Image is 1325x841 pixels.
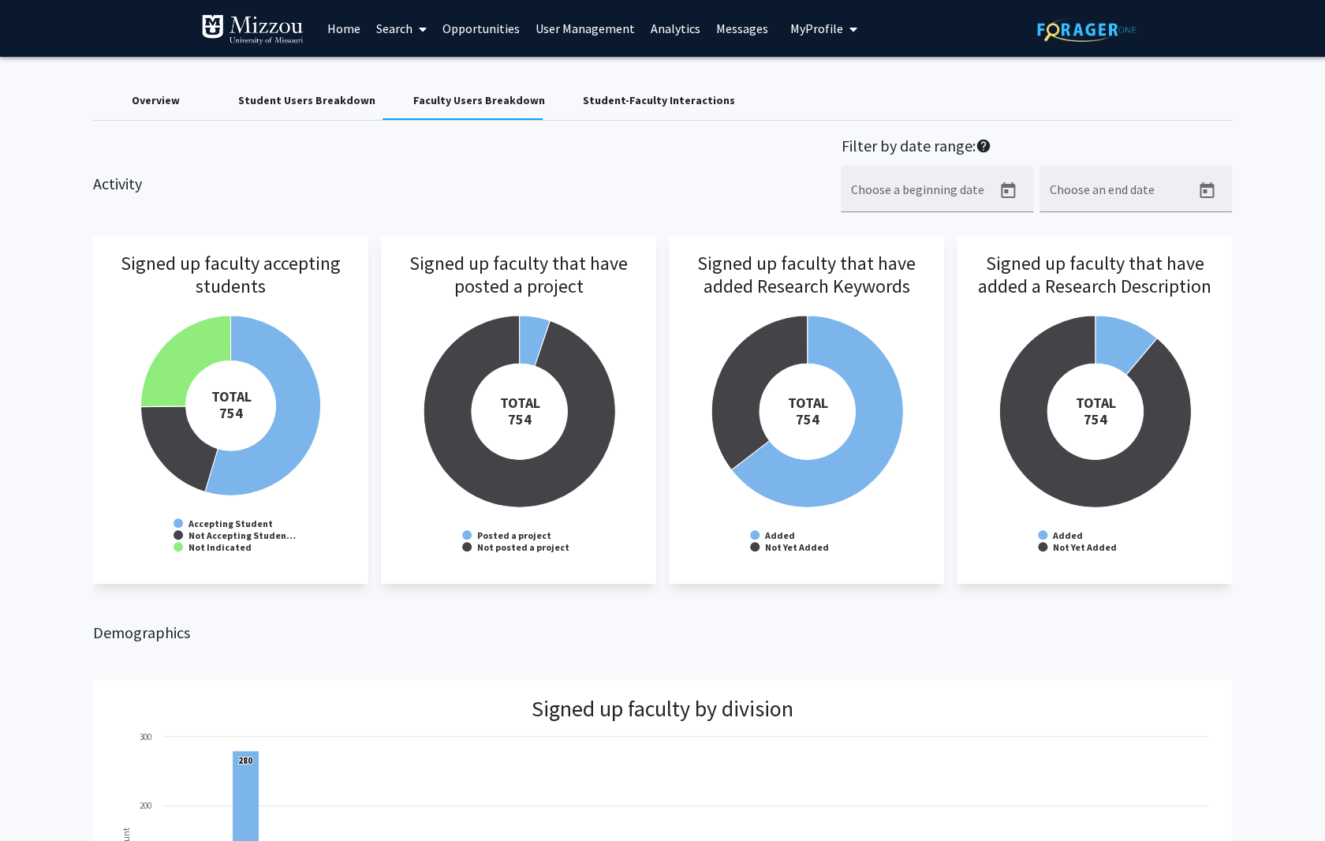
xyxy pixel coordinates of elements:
span: My Profile [790,21,843,36]
text: Not Indicated [188,541,252,553]
div: Faculty Users Breakdown [413,92,545,109]
button: Open calendar [1191,175,1222,207]
img: ForagerOne Logo [1037,17,1136,42]
tspan: TOTAL 754 [1075,394,1115,428]
text: 300 [140,731,151,742]
mat-icon: help [975,136,991,155]
iframe: Chat [12,770,67,829]
a: Analytics [643,1,708,56]
h2: Demographics [93,623,1233,642]
h3: Signed up faculty that have added a Research Description [972,252,1216,341]
h3: Signed up faculty that have posted a project [397,252,640,341]
h2: Filter by date range: [841,136,1232,159]
a: User Management [528,1,643,56]
div: Student Users Breakdown [238,92,375,109]
tspan: TOTAL 754 [211,387,251,422]
a: Messages [708,1,776,56]
h3: Signed up faculty by division [532,696,793,723]
text: Accepting Student [188,518,273,529]
a: Search [368,1,435,56]
text: Posted a project [477,529,551,541]
text: Not Yet Added [765,541,829,553]
text: Not Accepting Studen… [188,529,296,541]
h3: Signed up faculty that have added Research Keywords [685,252,928,341]
tspan: TOTAL 754 [787,394,827,428]
text: Not posted a project [477,541,569,553]
h2: Activity [93,136,142,193]
text: 280 [238,755,252,766]
button: Open calendar [992,175,1024,207]
text: Not Yet Added [1053,541,1117,553]
a: Home [319,1,368,56]
text: Added [764,529,795,541]
tspan: TOTAL 754 [499,394,539,428]
div: Overview [132,92,180,109]
div: Student-Faculty Interactions [583,92,735,109]
text: 200 [140,800,151,811]
img: University of Missouri Logo [201,14,304,46]
text: Added [1052,529,1083,541]
a: Opportunities [435,1,528,56]
h3: Signed up faculty accepting students [109,252,353,341]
